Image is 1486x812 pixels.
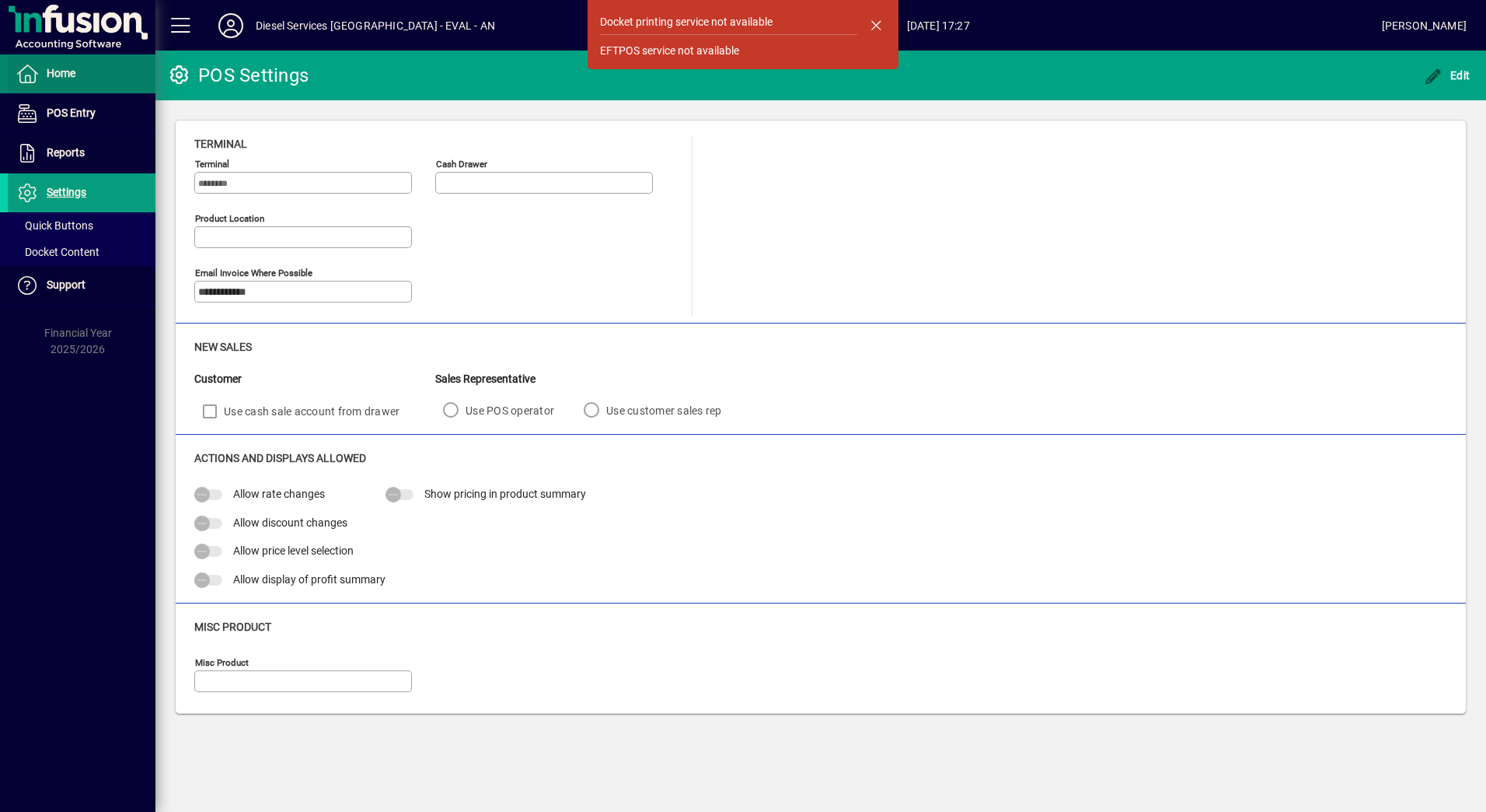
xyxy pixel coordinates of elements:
mat-label: Email Invoice where possible [195,268,312,278]
span: Show pricing in product summary [424,488,586,500]
span: POS Entry [47,107,96,119]
span: Allow price level selection [233,544,354,557]
span: Docket Content [16,246,99,258]
span: Home [47,67,75,79]
span: Edit [1424,69,1470,82]
div: Sales Representative [435,371,744,387]
span: Allow rate changes [233,488,325,500]
div: [PERSON_NAME] [1382,13,1467,38]
span: Allow display of profit summary [233,573,385,586]
a: Reports [8,134,155,173]
span: Actions and Displays Allowed [194,452,366,464]
div: Diesel Services [GEOGRAPHIC_DATA] - EVAL - AN [256,13,495,38]
mat-label: Terminal [195,159,229,170]
button: Profile [206,12,256,40]
span: Terminal [194,138,247,150]
a: POS Entry [8,94,155,133]
span: Settings [47,186,86,198]
span: Quick Buttons [16,219,93,232]
span: Support [47,278,85,291]
div: EFTPOS service not available [600,43,739,59]
mat-label: Product location [195,213,264,224]
span: Allow discount changes [233,516,347,529]
a: Home [8,54,155,93]
mat-label: Cash Drawer [436,159,487,170]
button: Edit [1420,61,1474,89]
span: Reports [47,146,85,159]
a: Docket Content [8,239,155,265]
a: Quick Buttons [8,212,155,239]
div: Customer [194,371,435,387]
div: POS Settings [167,63,309,88]
span: Misc Product [194,621,271,633]
a: Support [8,266,155,305]
mat-label: Misc Product [195,657,249,668]
span: New Sales [194,341,252,353]
span: [DATE] 17:27 [495,13,1382,38]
